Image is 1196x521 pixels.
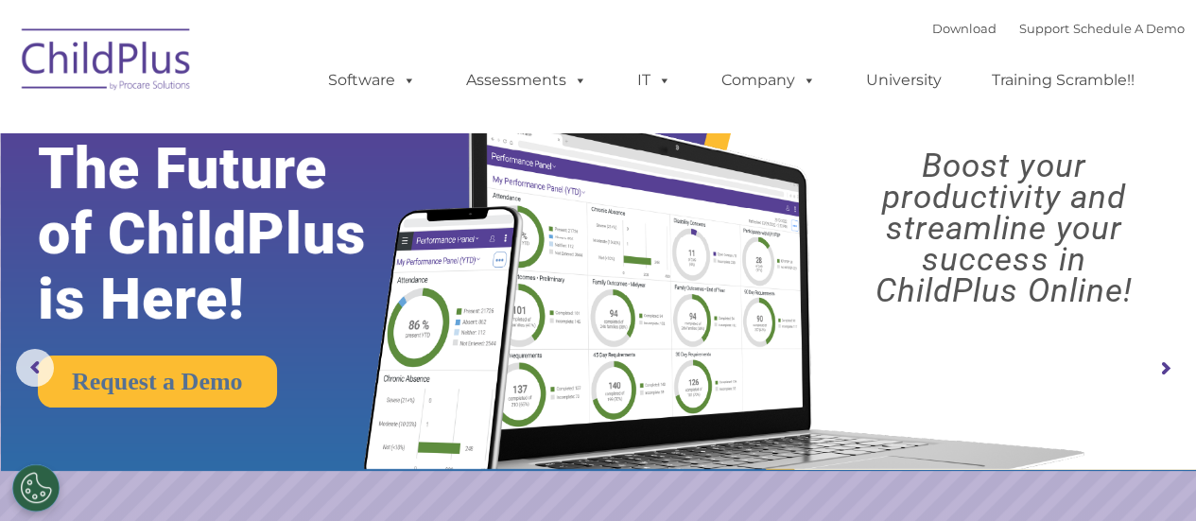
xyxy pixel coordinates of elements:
[38,356,277,408] a: Request a Demo
[932,21,997,36] a: Download
[932,21,1185,36] font: |
[702,61,835,99] a: Company
[309,61,435,99] a: Software
[847,61,961,99] a: University
[12,15,201,110] img: ChildPlus by Procare Solutions
[447,61,606,99] a: Assessments
[263,125,321,139] span: Last name
[38,136,420,332] rs-layer: The Future of ChildPlus is Here!
[1019,21,1069,36] a: Support
[12,464,60,512] button: Cookies Settings
[1101,430,1196,521] iframe: Chat Widget
[618,61,690,99] a: IT
[826,150,1181,306] rs-layer: Boost your productivity and streamline your success in ChildPlus Online!
[1073,21,1185,36] a: Schedule A Demo
[263,202,343,217] span: Phone number
[973,61,1153,99] a: Training Scramble!!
